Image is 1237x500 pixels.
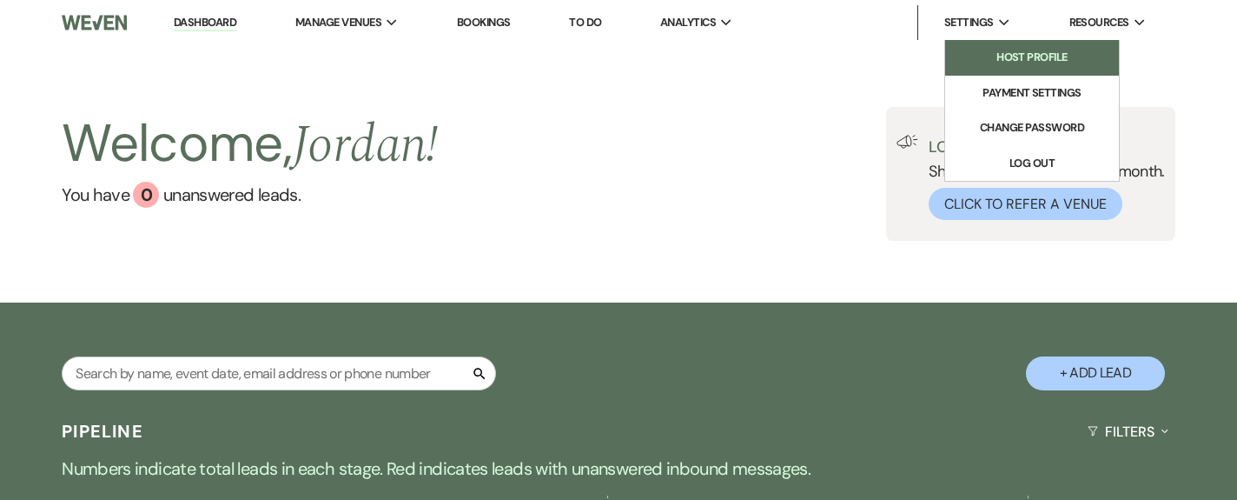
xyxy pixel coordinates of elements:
div: 0 [133,182,159,208]
a: Bookings [457,15,511,30]
a: Host Profile [945,40,1119,75]
img: Weven Logo [62,4,127,41]
a: You have 0 unanswered leads. [62,182,438,208]
a: Payment Settings [945,76,1119,110]
button: Click to Refer a Venue [929,188,1122,220]
img: loud-speaker-illustration.svg [896,135,918,149]
p: Love ? [929,135,1165,155]
li: Host Profile [954,49,1110,66]
li: Payment Settings [954,84,1110,102]
a: Log Out [945,146,1119,181]
h2: Welcome, [62,107,438,182]
span: Analytics [660,14,716,31]
a: To Do [569,15,601,30]
h3: Pipeline [62,419,143,443]
button: + Add Lead [1026,357,1165,390]
span: Resources [1069,14,1129,31]
li: Change Password [954,119,1110,137]
span: Jordan ! [292,105,439,185]
a: Change Password [945,110,1119,145]
div: Share the love & earn a free month. [918,135,1165,220]
a: Dashboard [174,15,236,31]
button: Filters [1081,409,1175,455]
span: Settings [944,14,994,31]
input: Search by name, event date, email address or phone number [62,357,496,390]
span: Manage Venues [295,14,381,31]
